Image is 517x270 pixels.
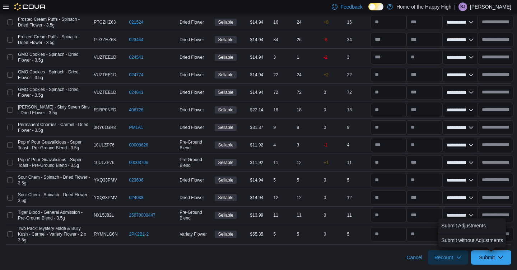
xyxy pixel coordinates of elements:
[295,53,319,62] div: 1
[295,193,319,202] div: 12
[272,53,295,62] div: 3
[178,123,213,132] div: Dried Flower
[218,89,233,96] span: Sellable
[18,174,91,186] span: Sour Chem - Spinach - Dried Flower - 3.5g
[94,177,117,183] span: YXQ33PMV
[324,19,329,25] p: +8
[94,231,117,237] span: RYMNLG6N
[94,90,116,95] span: VUZTEE1D
[324,212,326,218] p: 0
[404,250,425,265] button: Cancel
[178,88,213,97] div: Dried Flower
[218,124,233,131] span: Sellable
[94,212,114,218] span: NXL5J82L
[18,122,91,133] span: Permanent Cherries - Carmel - Dried Flower - 3.5g
[346,71,369,79] div: 22
[295,88,319,97] div: 72
[346,230,369,238] div: 5
[295,158,319,167] div: 12
[272,106,295,114] div: 18
[454,3,456,11] p: |
[18,157,91,168] span: Pop n' Pour Guavalicious - Super Toast - Pre-Ground Blend - 3.5g
[18,34,91,45] span: Frosted Cream Puffs - Spinach - Dried Flower - 3.5g
[178,155,213,170] div: Pre-Ground Blend
[178,71,213,79] div: Dried Flower
[346,176,369,184] div: 5
[249,106,272,114] div: $22.14
[272,18,295,26] div: 16
[218,194,233,201] span: Sellable
[178,193,213,202] div: Dried Flower
[295,106,319,114] div: 18
[324,90,326,95] p: 0
[249,123,272,132] div: $31.37
[178,208,213,222] div: Pre-Ground Blend
[295,123,319,132] div: 9
[460,3,465,11] span: SJ
[346,211,369,220] div: 11
[438,233,506,247] button: Submit without Adjustments
[94,19,116,25] span: PTGZHZ63
[215,54,237,61] span: Sellable
[94,142,114,148] span: 10ULZP76
[215,71,237,78] span: Sellable
[272,141,295,149] div: 4
[346,53,369,62] div: 3
[129,231,149,237] a: 2PK2B1-2
[218,159,233,166] span: Sellable
[215,159,237,166] span: Sellable
[346,18,369,26] div: 16
[324,142,328,148] p: -1
[178,53,213,62] div: Dried Flower
[396,3,451,11] p: Home of the Happy High
[479,254,495,261] span: Submit
[441,222,486,229] span: Submit Adjustments
[218,19,233,25] span: Sellable
[272,71,295,79] div: 22
[249,176,272,184] div: $14.94
[295,230,319,238] div: 5
[295,35,319,44] div: 26
[129,37,143,43] a: 023444
[324,195,326,201] p: 0
[346,193,369,202] div: 12
[295,18,319,26] div: 24
[249,211,272,220] div: $13.99
[18,52,91,63] span: GMO Cookies - Spinach - Dried Flower - 3.5g
[272,176,295,184] div: 5
[249,158,272,167] div: $11.92
[272,230,295,238] div: 5
[249,88,272,97] div: $14.94
[94,37,116,43] span: PTGZHZ63
[129,90,143,95] a: 024841
[249,141,272,149] div: $11.92
[178,18,213,26] div: Dried Flower
[129,195,143,201] a: 024038
[178,106,213,114] div: Dried Flower
[295,71,319,79] div: 24
[18,87,91,98] span: GMO Cookies - Spinach - Dried Flower - 3.5g
[218,107,233,113] span: Sellable
[346,106,369,114] div: 18
[470,3,511,11] p: [PERSON_NAME]
[215,177,237,184] span: Sellable
[346,123,369,132] div: 9
[218,72,233,78] span: Sellable
[129,72,143,78] a: 024774
[178,230,213,238] div: Variety Flower
[215,36,237,43] span: Sellable
[218,37,233,43] span: Sellable
[18,192,91,203] span: Sour Chem - Spinach - Dried Flower - 3.5g
[406,254,422,261] span: Cancel
[324,54,328,60] p: -2
[18,16,91,28] span: Frosted Cream Puffs - Spinach - Dried Flower - 3.5g
[458,3,467,11] div: Stephanie James Guadron
[129,107,143,113] a: 406726
[438,218,489,233] button: Submit Adjustments
[249,53,272,62] div: $14.94
[94,107,116,113] span: R1BP0NFD
[368,3,383,10] input: Dark Mode
[428,250,468,265] button: Recount
[94,125,116,130] span: 3RY61GH8
[18,226,91,243] span: Two Pack: Mystery Made & Bully Kush - Carmel - Variety Flower - 2 x 3.5g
